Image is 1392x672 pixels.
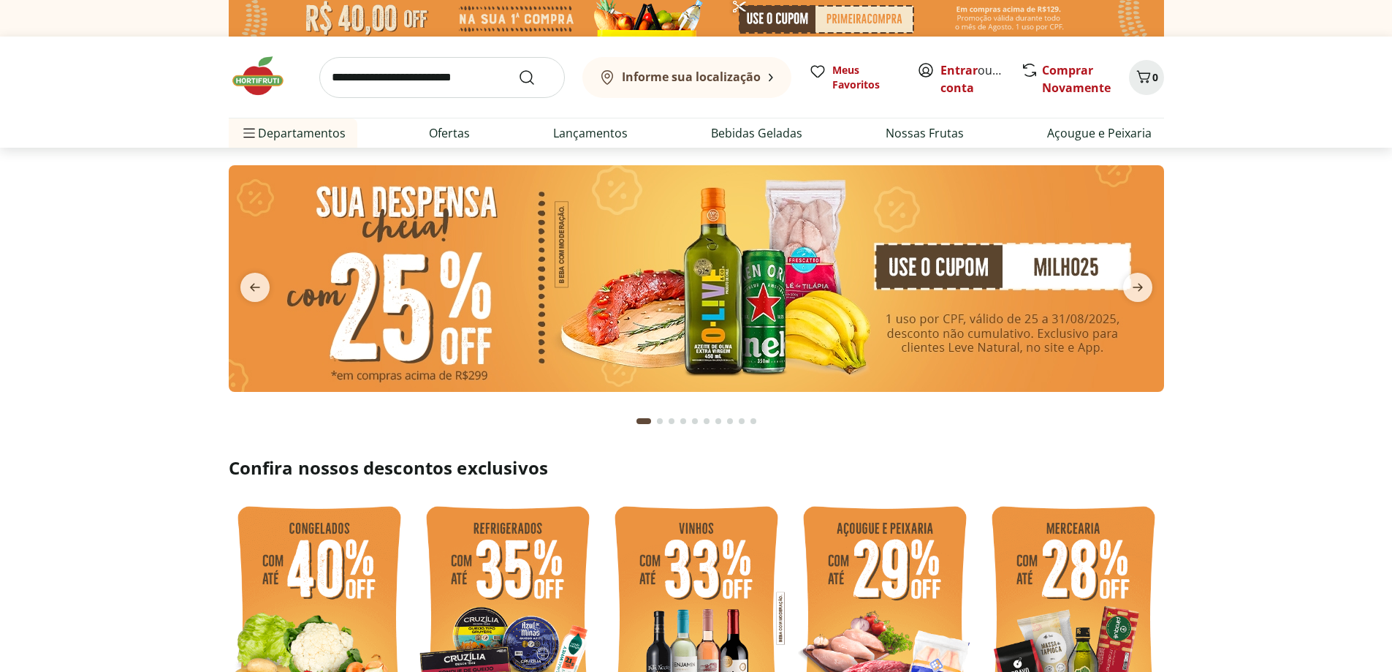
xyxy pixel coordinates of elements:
a: Nossas Frutas [886,124,964,142]
a: Açougue e Peixaria [1047,124,1152,142]
button: Menu [240,116,258,151]
a: Bebidas Geladas [711,124,802,142]
span: 0 [1152,70,1158,84]
button: Go to page 3 from fs-carousel [666,404,677,439]
button: Go to page 9 from fs-carousel [736,404,748,439]
button: Go to page 2 from fs-carousel [654,404,666,439]
span: ou [940,61,1005,97]
b: Informe sua localização [622,69,761,85]
a: Criar conta [940,62,1021,96]
img: cupom [229,165,1164,392]
a: Lançamentos [553,124,628,142]
span: Departamentos [240,116,346,151]
button: Informe sua localização [582,57,791,98]
button: Go to page 6 from fs-carousel [701,404,712,439]
button: Go to page 4 from fs-carousel [677,404,689,439]
a: Comprar Novamente [1042,62,1111,96]
a: Entrar [940,62,978,78]
input: search [319,57,565,98]
h2: Confira nossos descontos exclusivos [229,456,1164,480]
a: Meus Favoritos [809,63,900,92]
button: Submit Search [518,69,553,86]
img: Hortifruti [229,54,302,98]
button: next [1111,273,1164,302]
a: Ofertas [429,124,470,142]
button: Go to page 5 from fs-carousel [689,404,701,439]
button: Go to page 10 from fs-carousel [748,404,759,439]
button: Carrinho [1129,60,1164,95]
button: previous [229,273,281,302]
button: Go to page 8 from fs-carousel [724,404,736,439]
span: Meus Favoritos [832,63,900,92]
button: Current page from fs-carousel [634,404,654,439]
button: Go to page 7 from fs-carousel [712,404,724,439]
